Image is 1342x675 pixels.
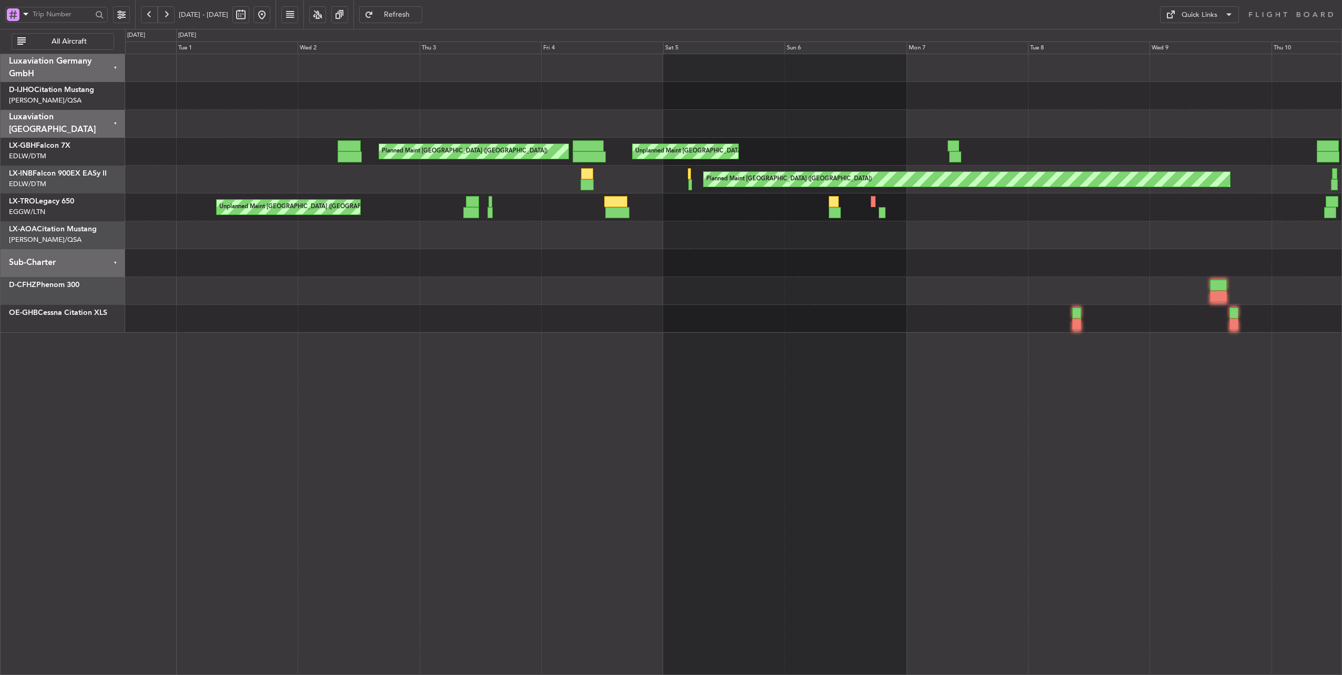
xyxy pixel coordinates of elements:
[219,199,392,215] div: Unplanned Maint [GEOGRAPHIC_DATA] ([GEOGRAPHIC_DATA])
[541,42,663,54] div: Fri 4
[359,6,422,23] button: Refresh
[28,38,110,45] span: All Aircraft
[9,96,82,105] a: [PERSON_NAME]/QSA
[9,198,35,205] span: LX-TRO
[179,10,228,19] span: [DATE] - [DATE]
[9,86,94,94] a: D-IJHOCitation Mustang
[33,6,92,22] input: Trip Number
[9,142,36,149] span: LX-GBH
[9,142,70,149] a: LX-GBHFalcon 7X
[178,31,196,40] div: [DATE]
[176,42,298,54] div: Tue 1
[9,170,107,177] a: LX-INBFalcon 900EX EASy II
[9,86,34,94] span: D-IJHO
[9,179,46,189] a: EDLW/DTM
[9,207,45,217] a: EGGW/LTN
[663,42,785,54] div: Sat 5
[9,198,74,205] a: LX-TROLegacy 650
[9,281,36,289] span: D-CFHZ
[420,42,541,54] div: Thu 3
[9,281,79,289] a: D-CFHZPhenom 300
[635,144,791,159] div: Unplanned Maint [GEOGRAPHIC_DATA] (Al Maktoum Intl)
[382,144,547,159] div: Planned Maint [GEOGRAPHIC_DATA] ([GEOGRAPHIC_DATA])
[9,151,46,161] a: EDLW/DTM
[1150,42,1271,54] div: Wed 9
[9,226,37,233] span: LX-AOA
[907,42,1028,54] div: Mon 7
[12,33,114,50] button: All Aircraft
[375,11,419,18] span: Refresh
[9,309,107,316] a: OE-GHBCessna Citation XLS
[9,309,38,316] span: OE-GHB
[127,31,145,40] div: [DATE]
[9,226,97,233] a: LX-AOACitation Mustang
[1028,42,1150,54] div: Tue 8
[706,171,872,187] div: Planned Maint [GEOGRAPHIC_DATA] ([GEOGRAPHIC_DATA])
[9,235,82,244] a: [PERSON_NAME]/QSA
[9,170,33,177] span: LX-INB
[298,42,419,54] div: Wed 2
[1182,10,1217,21] div: Quick Links
[785,42,906,54] div: Sun 6
[1160,6,1239,23] button: Quick Links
